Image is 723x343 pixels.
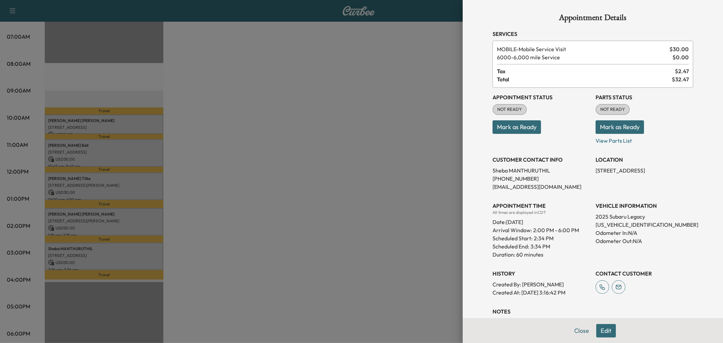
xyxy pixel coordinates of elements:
h3: NOTES [493,307,693,316]
p: Created At : [DATE] 3:16:42 PM [493,288,590,297]
span: Mobile Service Visit [497,45,667,53]
p: Odometer In: N/A [596,229,693,237]
span: Total [497,75,672,83]
span: NOT READY [596,106,629,113]
span: 2:00 PM - 6:00 PM [533,226,579,234]
h3: LOCATION [596,156,693,164]
p: [EMAIL_ADDRESS][DOMAIN_NAME] [493,183,590,191]
span: $ 32.47 [672,75,689,83]
span: $ 0.00 [672,53,689,61]
p: [US_VEHICLE_IDENTIFICATION_NUMBER] [596,221,693,229]
button: Edit [596,324,616,338]
button: Mark as Ready [596,120,644,134]
h3: Parts Status [596,93,693,101]
p: 2025 Subaru Legacy [596,213,693,221]
p: 2:34 PM [534,234,554,242]
span: 6,000 mile Service [497,53,670,61]
p: Sheba MANTHURUTHIL [493,166,590,175]
h3: Appointment Status [493,93,590,101]
p: Odometer Out: N/A [596,237,693,245]
p: View Parts List [596,134,693,145]
p: 3:34 PM [530,242,550,250]
div: Date: [DATE] [493,215,590,226]
span: NOT READY [493,106,526,113]
button: Close [570,324,594,338]
span: $ 30.00 [669,45,689,53]
h3: Services [493,30,693,38]
span: Tax [497,67,675,75]
h3: VEHICLE INFORMATION [596,202,693,210]
div: All times are displayed in CDT [493,210,590,215]
h3: CONTACT CUSTOMER [596,269,693,278]
p: Arrival Window: [493,226,590,234]
p: [PHONE_NUMBER] [493,175,590,183]
button: Mark as Ready [493,120,541,134]
p: Scheduled Start: [493,234,533,242]
p: Created By : [PERSON_NAME] [493,280,590,288]
p: Scheduled End: [493,242,529,250]
span: $ 2.47 [675,67,689,75]
p: Duration: 60 minutes [493,250,590,259]
h3: APPOINTMENT TIME [493,202,590,210]
h3: CUSTOMER CONTACT INFO [493,156,590,164]
p: [STREET_ADDRESS] [596,166,693,175]
h3: History [493,269,590,278]
h1: Appointment Details [493,14,693,24]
